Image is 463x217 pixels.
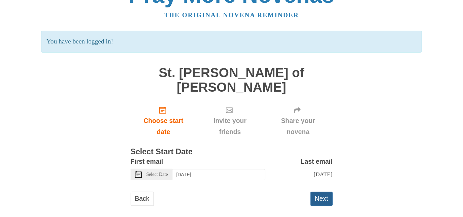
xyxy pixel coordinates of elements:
a: Choose start date [131,101,197,141]
label: Last email [301,156,333,167]
button: Next [310,192,333,206]
label: First email [131,156,163,167]
p: You have been logged in! [41,31,422,53]
span: [DATE] [313,171,332,178]
span: Select Date [146,172,168,177]
h1: St. [PERSON_NAME] of [PERSON_NAME] [131,66,333,94]
h3: Select Start Date [131,148,333,156]
a: Back [131,192,154,206]
span: Share your novena [270,115,326,137]
span: Choose start date [137,115,190,137]
div: Click "Next" to confirm your start date first. [264,101,333,141]
span: Invite your friends [203,115,257,137]
div: Click "Next" to confirm your start date first. [196,101,263,141]
a: The original novena reminder [164,11,299,19]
